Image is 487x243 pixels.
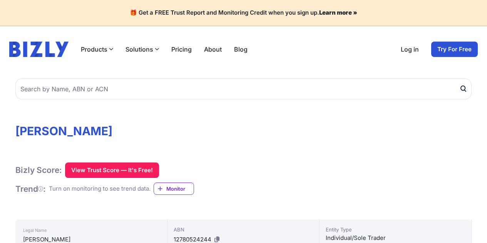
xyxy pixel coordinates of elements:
a: Pricing [171,45,192,54]
div: Turn on monitoring to see trend data. [49,184,151,193]
h1: Bizly Score: [15,165,62,175]
div: ABN [174,226,313,233]
a: Learn more » [319,9,357,16]
a: Monitor [154,183,194,195]
a: Blog [234,45,248,54]
a: About [204,45,222,54]
input: Search by Name, ABN or ACN [15,79,472,99]
div: Individual/Sole Trader [326,233,465,243]
a: Log in [401,45,419,54]
h1: Trend : [15,184,46,194]
h1: [PERSON_NAME] [15,124,472,138]
span: Monitor [166,185,194,193]
h4: 🎁 Get a FREE Trust Report and Monitoring Credit when you sign up. [9,9,478,17]
div: Legal Name [23,226,159,235]
div: Entity Type [326,226,465,233]
button: Solutions [126,45,159,54]
span: 12780524244 [174,236,211,243]
a: Try For Free [431,42,478,57]
button: View Trust Score — It's Free! [65,163,159,178]
button: Products [81,45,113,54]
